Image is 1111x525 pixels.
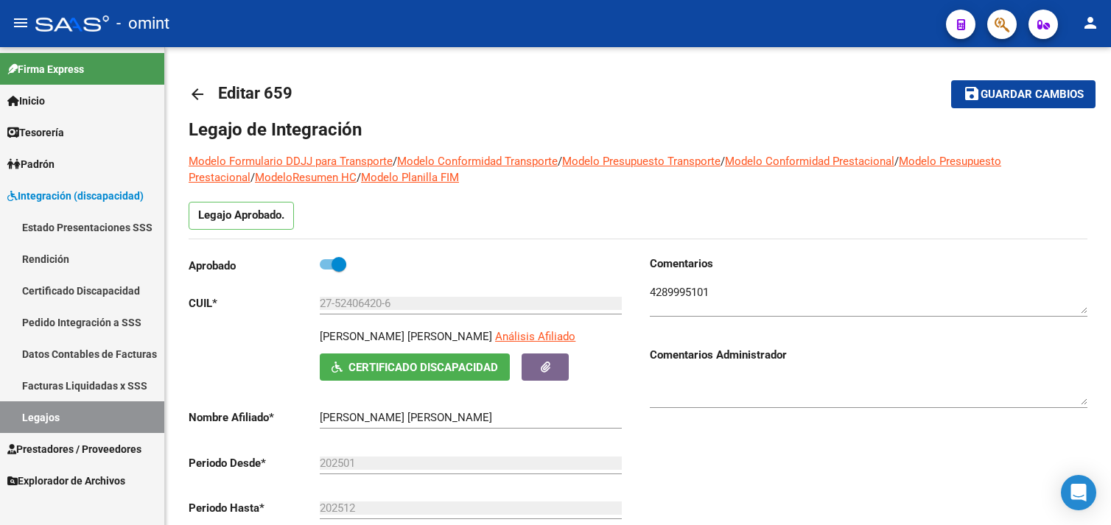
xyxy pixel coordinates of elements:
a: ModeloResumen HC [255,171,357,184]
span: Editar 659 [218,84,292,102]
mat-icon: person [1082,14,1099,32]
a: Modelo Presupuesto Transporte [562,155,721,168]
span: Análisis Afiliado [495,330,575,343]
p: Aprobado [189,258,320,274]
mat-icon: menu [12,14,29,32]
a: Modelo Planilla FIM [361,171,459,184]
a: Modelo Formulario DDJJ para Transporte [189,155,393,168]
h1: Legajo de Integración [189,118,1087,141]
a: Modelo Conformidad Transporte [397,155,558,168]
span: Firma Express [7,61,84,77]
span: Padrón [7,156,55,172]
p: Nombre Afiliado [189,409,320,426]
button: Guardar cambios [951,80,1096,108]
mat-icon: arrow_back [189,85,206,103]
p: Periodo Hasta [189,500,320,516]
span: Integración (discapacidad) [7,188,144,204]
span: Prestadores / Proveedores [7,441,141,457]
h3: Comentarios [650,256,1087,272]
span: Guardar cambios [981,88,1084,102]
span: Explorador de Archivos [7,473,125,489]
a: Modelo Conformidad Prestacional [725,155,894,168]
div: Open Intercom Messenger [1061,475,1096,510]
p: Periodo Desde [189,455,320,471]
button: Certificado Discapacidad [320,353,510,381]
span: Certificado Discapacidad [348,361,498,374]
span: - omint [116,7,169,40]
p: CUIL [189,295,320,311]
h3: Comentarios Administrador [650,347,1087,363]
mat-icon: save [963,85,981,102]
p: [PERSON_NAME] [PERSON_NAME] [320,328,492,345]
span: Tesorería [7,124,64,141]
span: Inicio [7,93,45,109]
p: Legajo Aprobado. [189,202,294,230]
